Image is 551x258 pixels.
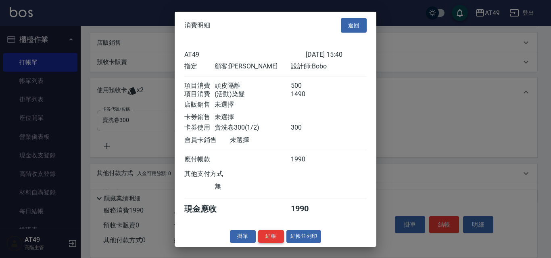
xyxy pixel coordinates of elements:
div: 500 [291,82,321,90]
div: 項目消費 [184,90,215,99]
button: 結帳並列印 [286,230,321,243]
span: 消費明細 [184,21,210,29]
div: 賣洗卷300(1/2) [215,124,290,132]
div: 無 [215,182,290,191]
div: (活動)染髮 [215,90,290,99]
div: 卡券銷售 [184,113,215,122]
div: 未選擇 [230,136,306,144]
button: 返回 [341,18,367,33]
div: 1490 [291,90,321,99]
div: [DATE] 15:40 [306,51,367,58]
div: 店販銷售 [184,101,215,109]
div: 現金應收 [184,204,230,215]
div: 應付帳款 [184,155,215,164]
button: 結帳 [258,230,284,243]
div: 其他支付方式 [184,170,245,178]
div: 卡券使用 [184,124,215,132]
div: 1990 [291,155,321,164]
div: 設計師: Bobo [291,62,367,71]
div: 顧客: [PERSON_NAME] [215,62,290,71]
div: 頭皮隔離 [215,82,290,90]
button: 掛單 [230,230,256,243]
div: 未選擇 [215,101,290,109]
div: 1990 [291,204,321,215]
div: 項目消費 [184,82,215,90]
div: 未選擇 [215,113,290,122]
div: 會員卡銷售 [184,136,230,144]
div: AT49 [184,51,306,58]
div: 300 [291,124,321,132]
div: 指定 [184,62,215,71]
